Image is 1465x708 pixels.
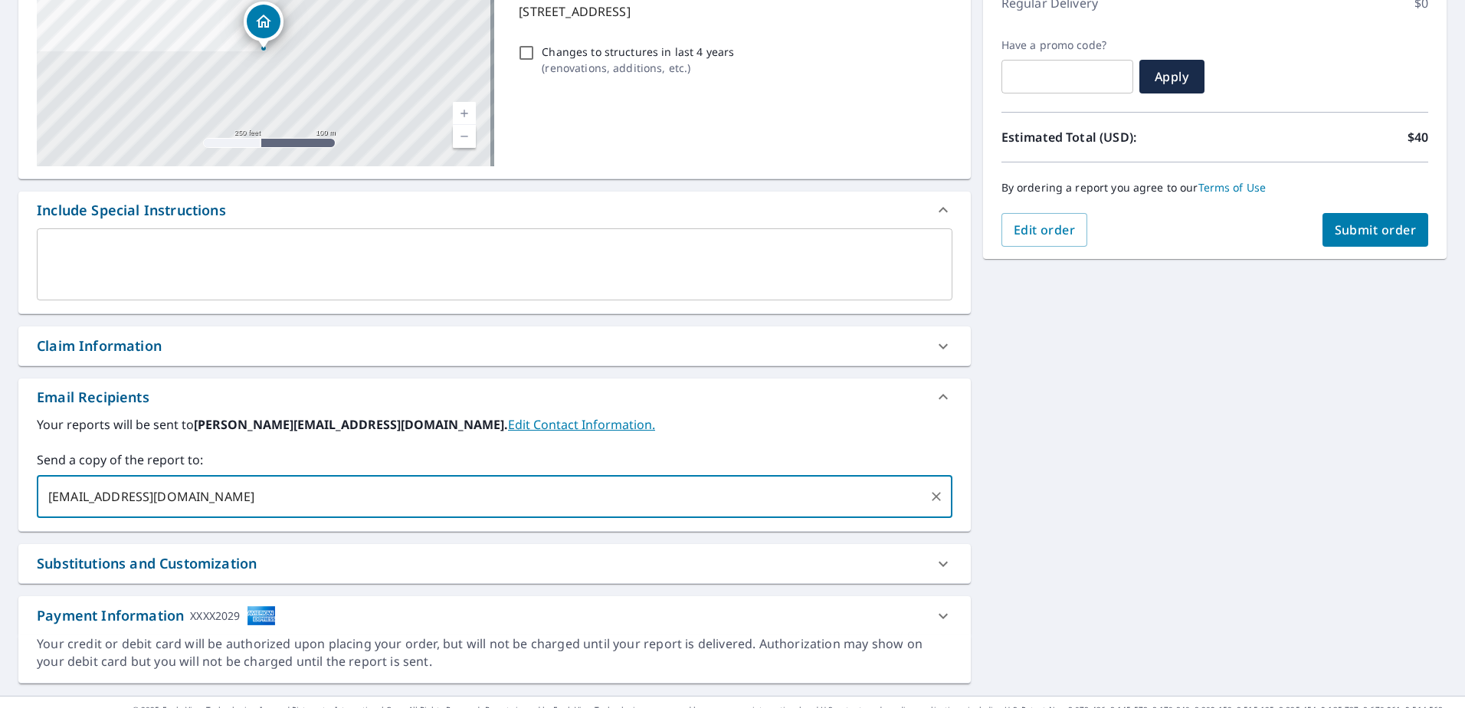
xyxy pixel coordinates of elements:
div: Claim Information [37,336,162,356]
b: [PERSON_NAME][EMAIL_ADDRESS][DOMAIN_NAME]. [194,416,508,433]
div: Payment Information [37,605,276,626]
button: Clear [926,486,947,507]
span: Edit order [1014,221,1076,238]
label: Your reports will be sent to [37,415,952,434]
p: Changes to structures in last 4 years [542,44,734,60]
button: Apply [1139,60,1204,93]
p: [STREET_ADDRESS] [519,2,946,21]
p: By ordering a report you agree to our [1001,181,1428,195]
label: Have a promo code? [1001,38,1133,52]
span: Apply [1152,68,1192,85]
label: Send a copy of the report to: [37,451,952,469]
button: Edit order [1001,213,1088,247]
p: Estimated Total (USD): [1001,128,1215,146]
a: Current Level 17, Zoom Out [453,125,476,148]
span: Submit order [1335,221,1417,238]
button: Submit order [1322,213,1429,247]
div: Email Recipients [37,387,149,408]
div: Include Special Instructions [18,192,971,228]
p: ( renovations, additions, etc. ) [542,60,734,76]
div: Substitutions and Customization [18,544,971,583]
div: XXXX2029 [190,605,240,626]
a: EditContactInfo [508,416,655,433]
a: Terms of Use [1198,180,1267,195]
div: Payment InformationXXXX2029cardImage [18,596,971,635]
a: Current Level 17, Zoom In [453,102,476,125]
div: Dropped pin, building 1, Residential property, 1936 Moorings Cir Middleburg, FL 32068 [244,2,283,49]
div: Your credit or debit card will be authorized upon placing your order, but will not be charged unt... [37,635,952,670]
div: Claim Information [18,326,971,365]
div: Include Special Instructions [37,200,226,221]
p: $40 [1408,128,1428,146]
div: Email Recipients [18,379,971,415]
img: cardImage [247,605,276,626]
div: Substitutions and Customization [37,553,257,574]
